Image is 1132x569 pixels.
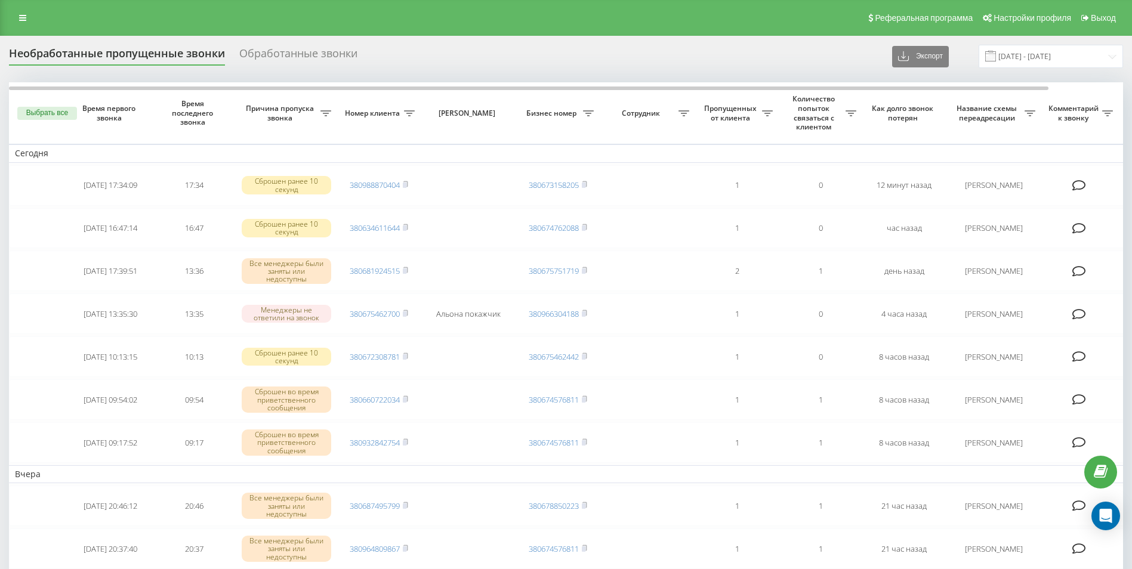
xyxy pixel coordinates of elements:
[779,422,862,463] td: 1
[350,222,400,233] a: 380634611644
[152,528,236,569] td: 20:37
[350,308,400,319] a: 380675462700
[529,308,579,319] a: 380966304188
[69,422,152,463] td: [DATE] 09:17:52
[994,13,1071,23] span: Настройки профиля
[946,379,1041,420] td: [PERSON_NAME]
[78,104,143,122] span: Время первого звонка
[69,485,152,526] td: [DATE] 20:46:12
[695,293,779,334] td: 1
[529,351,579,362] a: 380675462442
[779,208,862,249] td: 0
[695,251,779,291] td: 2
[242,536,331,562] div: Все менеджеры были заняты или недоступны
[242,348,331,366] div: Сброшен ранее 10 секунд
[242,429,331,456] div: Сброшен во время приветственного сообщения
[242,493,331,519] div: Все менеджеры были заняты или недоступны
[946,528,1041,569] td: [PERSON_NAME]
[522,109,583,118] span: Бизнес номер
[1047,104,1102,122] span: Комментарий к звонку
[862,379,946,420] td: 8 часов назад
[9,47,225,66] div: Необработанные пропущенные звонки
[946,251,1041,291] td: [PERSON_NAME]
[695,422,779,463] td: 1
[242,305,331,323] div: Менеджеры не ответили на звонок
[695,379,779,420] td: 1
[431,109,506,118] span: [PERSON_NAME]
[946,485,1041,526] td: [PERSON_NAME]
[779,293,862,334] td: 0
[350,180,400,190] a: 380988870404
[350,351,400,362] a: 380672308781
[242,386,331,413] div: Сброшен во время приветственного сообщения
[1091,502,1120,530] div: Open Intercom Messenger
[152,293,236,334] td: 13:35
[529,265,579,276] a: 380675751719
[946,422,1041,463] td: [PERSON_NAME]
[152,485,236,526] td: 20:46
[350,394,400,405] a: 380660722034
[69,379,152,420] td: [DATE] 09:54:02
[946,165,1041,206] td: [PERSON_NAME]
[421,293,516,334] td: Альона покажчик
[1091,13,1116,23] span: Выход
[69,208,152,249] td: [DATE] 16:47:14
[69,528,152,569] td: [DATE] 20:37:40
[946,293,1041,334] td: [PERSON_NAME]
[162,99,226,127] span: Время последнего звонка
[606,109,678,118] span: Сотрудник
[529,394,579,405] a: 380674576811
[695,528,779,569] td: 1
[343,109,404,118] span: Номер клиента
[701,104,762,122] span: Пропущенных от клиента
[892,46,949,67] button: Экспорт
[785,94,846,131] span: Количество попыток связаться с клиентом
[529,500,579,511] a: 380678850223
[529,543,579,554] a: 380674576811
[779,165,862,206] td: 0
[242,104,320,122] span: Причина пропуска звонка
[862,165,946,206] td: 12 минут назад
[695,208,779,249] td: 1
[779,336,862,377] td: 0
[152,208,236,249] td: 16:47
[242,258,331,284] div: Все менеджеры были заняты или недоступны
[152,379,236,420] td: 09:54
[69,251,152,291] td: [DATE] 17:39:51
[17,107,77,120] button: Выбрать все
[152,422,236,463] td: 09:17
[695,485,779,526] td: 1
[152,251,236,291] td: 13:36
[862,293,946,334] td: 4 часа назад
[862,528,946,569] td: 21 час назад
[350,265,400,276] a: 380681924515
[862,485,946,526] td: 21 час назад
[779,251,862,291] td: 1
[862,336,946,377] td: 8 часов назад
[946,336,1041,377] td: [PERSON_NAME]
[779,379,862,420] td: 1
[872,104,936,122] span: Как долго звонок потерян
[242,176,331,194] div: Сброшен ранее 10 секунд
[862,208,946,249] td: час назад
[152,165,236,206] td: 17:34
[875,13,973,23] span: Реферальная программа
[529,437,579,448] a: 380674576811
[779,485,862,526] td: 1
[350,437,400,448] a: 380932842754
[695,165,779,206] td: 1
[152,336,236,377] td: 10:13
[239,47,357,66] div: Обработанные звонки
[695,336,779,377] td: 1
[350,543,400,554] a: 380964809867
[242,219,331,237] div: Сброшен ранее 10 секунд
[69,165,152,206] td: [DATE] 17:34:09
[946,208,1041,249] td: [PERSON_NAME]
[952,104,1025,122] span: Название схемы переадресации
[862,422,946,463] td: 8 часов назад
[529,180,579,190] a: 380673158205
[862,251,946,291] td: день назад
[779,528,862,569] td: 1
[350,500,400,511] a: 380687495799
[69,336,152,377] td: [DATE] 10:13:15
